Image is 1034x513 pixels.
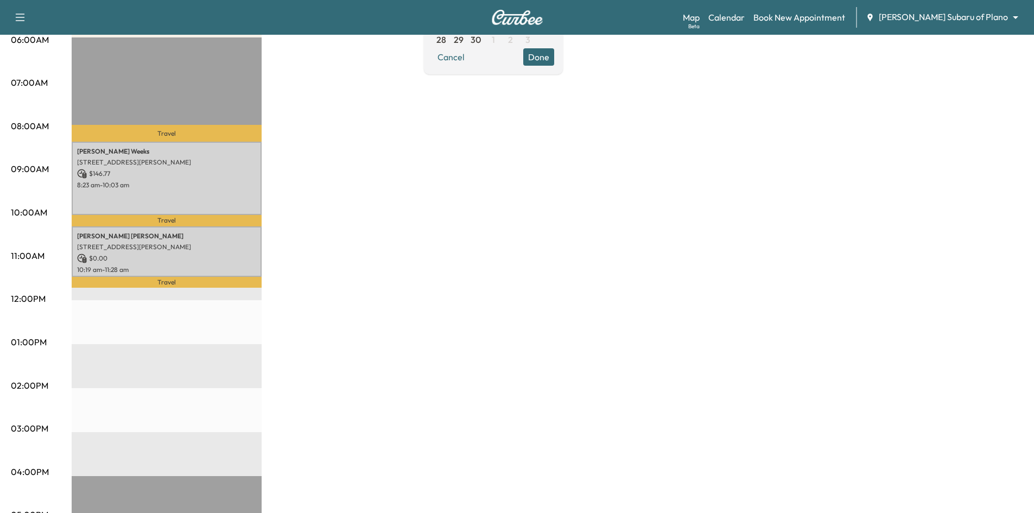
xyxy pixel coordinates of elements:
p: 11:00AM [11,249,45,262]
p: 07:00AM [11,76,48,89]
p: 03:00PM [11,422,48,435]
p: $ 146.77 [77,169,256,179]
p: Travel [72,277,262,288]
p: [STREET_ADDRESS][PERSON_NAME] [77,243,256,251]
p: 01:00PM [11,335,47,349]
p: [PERSON_NAME] [PERSON_NAME] [77,232,256,240]
span: 3 [525,33,530,46]
p: 12:00PM [11,292,46,305]
span: 2 [508,33,513,46]
p: $ 0.00 [77,254,256,263]
span: 29 [454,33,464,46]
p: 04:00PM [11,465,49,478]
p: 10:00AM [11,206,47,219]
span: 28 [436,33,446,46]
p: 02:00PM [11,379,48,392]
p: 8:23 am - 10:03 am [77,181,256,189]
p: 06:00AM [11,33,49,46]
a: Book New Appointment [753,11,845,24]
button: Cancel [433,48,470,66]
span: 1 [492,33,495,46]
p: [PERSON_NAME] Weeks [77,147,256,156]
span: 30 [471,33,481,46]
button: Done [523,48,554,66]
p: Travel [72,125,262,142]
p: [STREET_ADDRESS][PERSON_NAME] [77,158,256,167]
div: Beta [688,22,700,30]
p: 09:00AM [11,162,49,175]
img: Curbee Logo [491,10,543,25]
a: Calendar [708,11,745,24]
span: [PERSON_NAME] Subaru of Plano [879,11,1008,23]
p: 10:19 am - 11:28 am [77,265,256,274]
p: 08:00AM [11,119,49,132]
a: MapBeta [683,11,700,24]
p: Travel [72,215,262,227]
